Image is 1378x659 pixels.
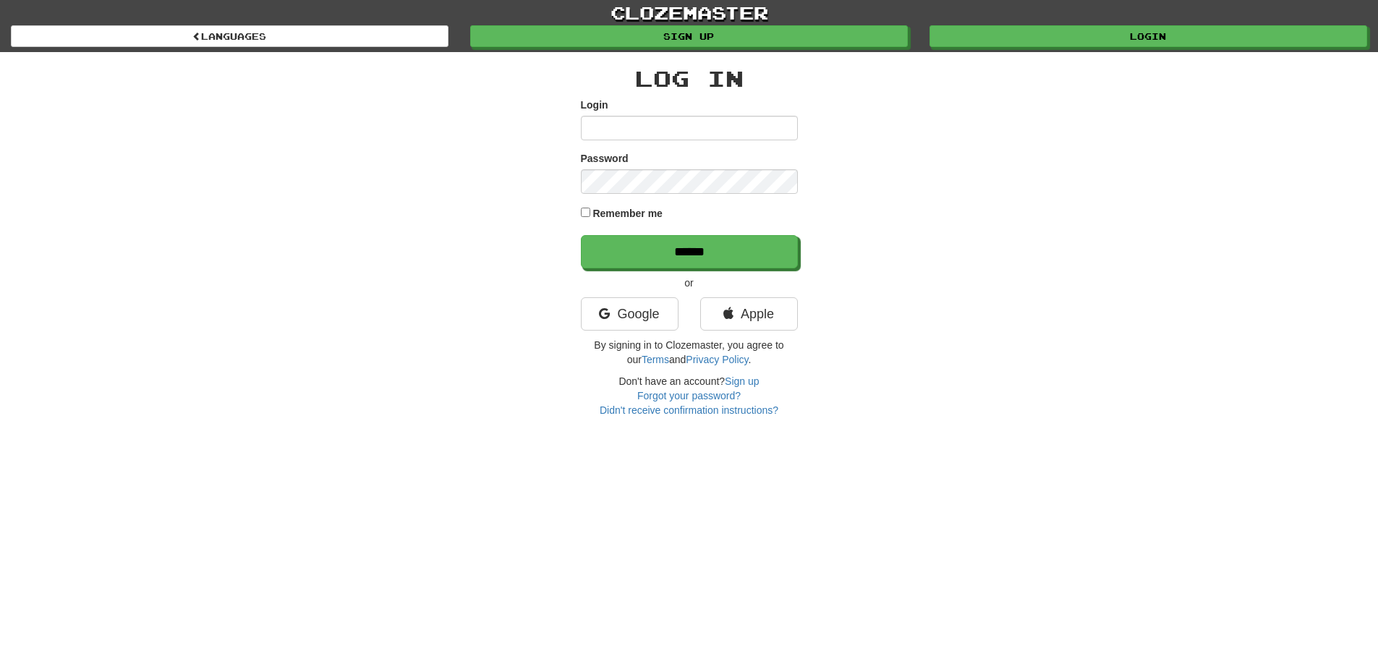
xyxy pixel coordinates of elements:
a: Sign up [470,25,908,47]
a: Terms [642,354,669,365]
a: Login [930,25,1367,47]
a: Privacy Policy [686,354,748,365]
h2: Log In [581,67,798,90]
a: Sign up [725,375,759,387]
label: Password [581,151,629,166]
a: Didn't receive confirmation instructions? [600,404,778,416]
label: Remember me [592,206,663,221]
a: Apple [700,297,798,331]
a: Forgot your password? [637,390,741,401]
p: or [581,276,798,290]
a: Languages [11,25,448,47]
div: Don't have an account? [581,374,798,417]
p: By signing in to Clozemaster, you agree to our and . [581,338,798,367]
a: Google [581,297,679,331]
label: Login [581,98,608,112]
